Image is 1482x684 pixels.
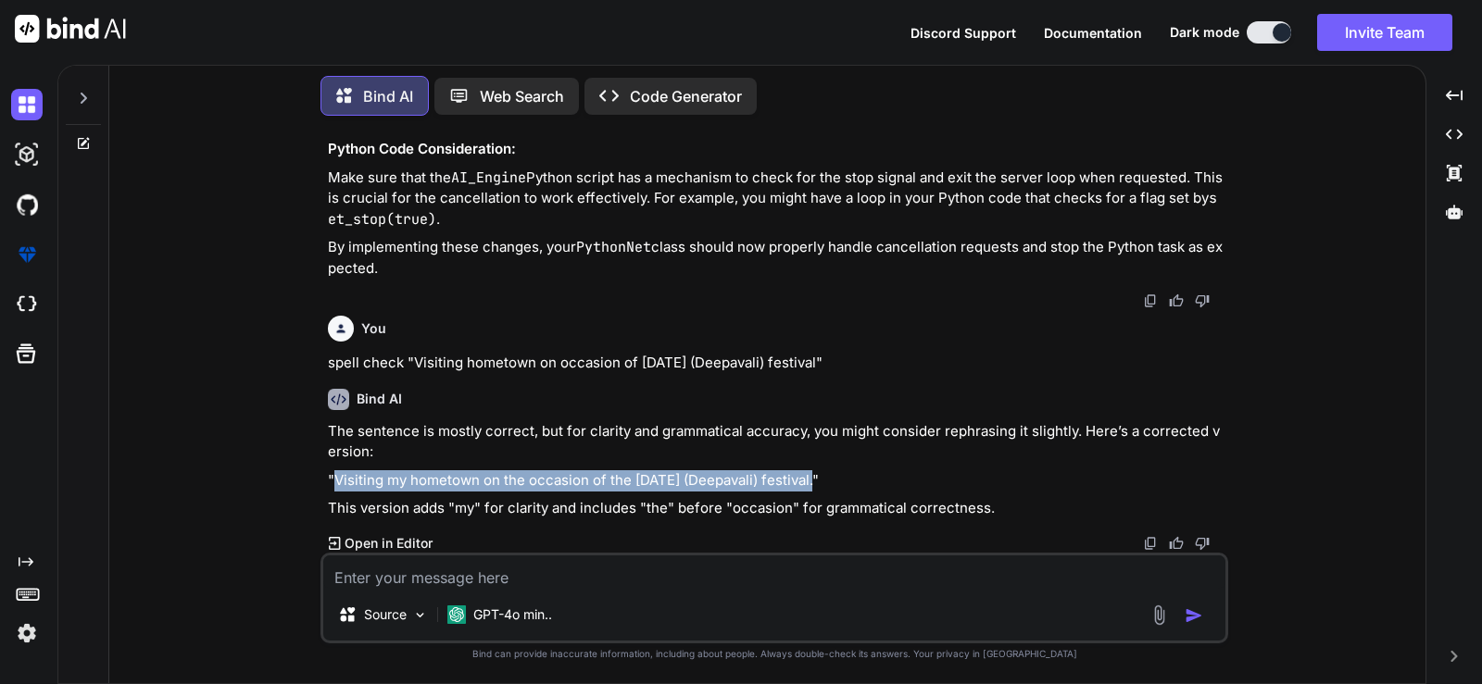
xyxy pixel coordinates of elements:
p: Code Generator [630,85,742,107]
p: "Visiting my hometown on the occasion of the [DATE] (Deepavali) festival." [328,470,1225,491]
img: premium [11,239,43,270]
img: Pick Models [412,607,428,623]
img: settings [11,617,43,649]
p: Open in Editor [345,534,433,553]
img: attachment [1149,604,1170,626]
code: set_stop(true) [328,189,1217,229]
h3: Python Code Consideration: [328,139,1225,160]
img: cloudideIcon [11,289,43,320]
p: GPT-4o min.. [473,605,552,624]
code: AI_Engine [451,168,526,187]
span: Documentation [1044,25,1142,41]
p: Make sure that the Python script has a mechanism to check for the stop signal and exit the server... [328,168,1225,230]
p: Bind can provide inaccurate information, including about people. Always double-check its answers.... [320,647,1228,661]
img: darkChat [11,89,43,120]
img: Bind AI [15,15,126,43]
p: The sentence is mostly correct, but for clarity and grammatical accuracy, you might consider reph... [328,421,1225,463]
p: spell check "Visiting hometown on occasion of [DATE] (Deepavali) festival" [328,353,1225,374]
button: Invite Team [1317,14,1452,51]
img: GPT-4o mini [447,605,466,624]
img: darkAi-studio [11,139,43,170]
img: dislike [1195,293,1210,308]
img: like [1169,293,1184,308]
p: This version adds "my" for clarity and includes "the" before "occasion" for grammatical correctness. [328,498,1225,519]
img: copy [1143,293,1158,308]
button: Discord Support [911,23,1016,43]
p: By implementing these changes, your class should now properly handle cancellation requests and st... [328,237,1225,279]
span: Dark mode [1170,23,1239,42]
img: githubDark [11,189,43,220]
img: copy [1143,536,1158,551]
img: like [1169,536,1184,551]
span: Discord Support [911,25,1016,41]
p: Web Search [480,85,564,107]
p: Bind AI [363,85,413,107]
p: Source [364,605,407,624]
img: dislike [1195,536,1210,551]
h6: Bind AI [357,390,402,408]
code: PythonNet [576,238,651,256]
button: Documentation [1044,23,1142,43]
img: icon [1185,606,1203,625]
h6: You [361,319,386,338]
